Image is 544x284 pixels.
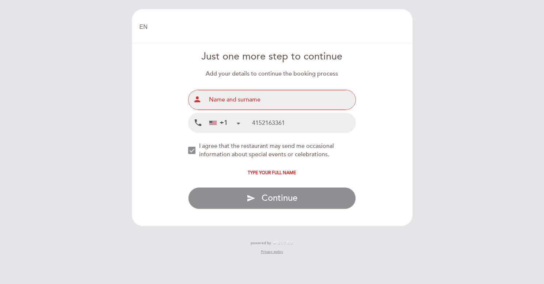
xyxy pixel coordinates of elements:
input: Name and surname [206,90,355,110]
a: powered by [251,241,294,246]
i: local_phone [194,118,202,127]
i: person [193,95,202,104]
input: Mobile Phone [252,113,355,133]
div: +1 [209,118,228,128]
button: send Continue [188,187,356,209]
md-checkbox: NEW_MODAL_AGREE_RESTAURANT_SEND_OCCASIONAL_INFO [188,142,356,159]
a: Privacy policy [261,249,283,254]
span: Continue [262,193,297,203]
div: Add your details to continue the booking process [188,70,356,78]
span: I agree that the restaurant may send me occasional information about special events or celebrations. [199,142,334,158]
div: United States: +1 [206,114,243,132]
img: MEITRE [273,241,294,245]
div: Type your full name [188,170,356,176]
i: send [247,194,255,203]
div: Just one more step to continue [188,50,356,64]
span: powered by [251,241,271,246]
